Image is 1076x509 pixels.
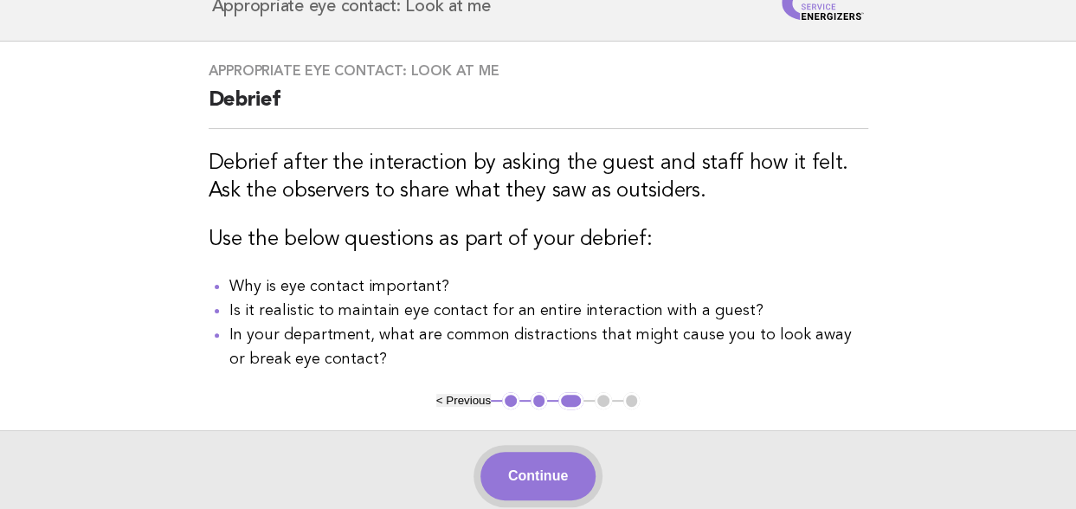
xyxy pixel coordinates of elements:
h3: Appropriate eye contact: Look at me [209,62,868,80]
h3: Use the below questions as part of your debrief: [209,226,868,254]
button: 2 [531,392,548,409]
h2: Debrief [209,87,868,129]
button: < Previous [436,394,491,407]
li: Is it realistic to maintain eye contact for an entire interaction with a guest? [229,299,868,323]
button: Continue [480,452,596,500]
h4: In your department, what are common distractions that might cause you to look away or break eye c... [229,323,868,371]
li: Why is eye contact important? [229,274,868,299]
h3: Debrief after the interaction by asking the guest and staff how it felt. Ask the observers to sha... [209,150,868,205]
button: 1 [502,392,519,409]
button: 3 [558,392,583,409]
